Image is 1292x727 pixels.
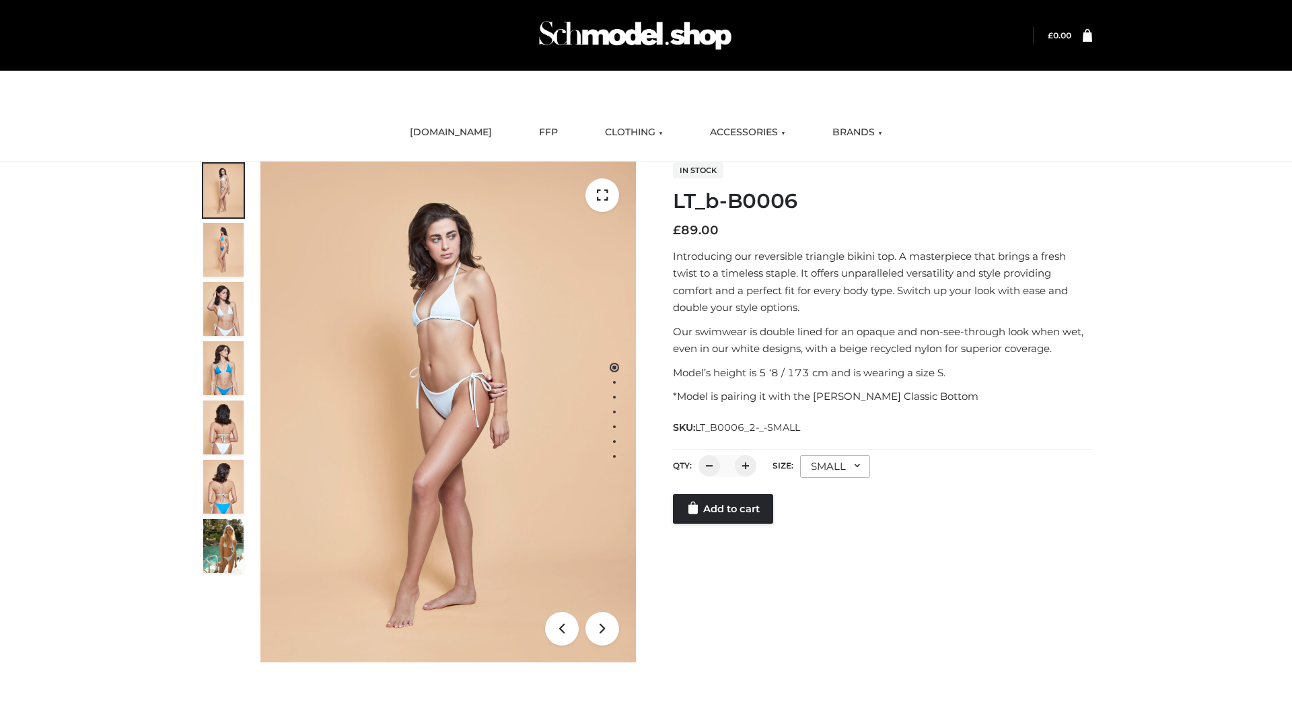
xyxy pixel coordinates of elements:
a: FFP [529,118,568,147]
a: [DOMAIN_NAME] [400,118,502,147]
img: Arieltop_CloudNine_AzureSky2.jpg [203,519,244,573]
p: Introducing our reversible triangle bikini top. A masterpiece that brings a fresh twist to a time... [673,248,1092,316]
span: SKU: [673,419,801,436]
label: Size: [773,460,793,471]
img: ArielClassicBikiniTop_CloudNine_AzureSky_OW114ECO_2-scaled.jpg [203,223,244,277]
h1: LT_b-B0006 [673,189,1092,213]
label: QTY: [673,460,692,471]
img: ArielClassicBikiniTop_CloudNine_AzureSky_OW114ECO_1-scaled.jpg [203,164,244,217]
p: Model’s height is 5 ‘8 / 173 cm and is wearing a size S. [673,364,1092,382]
a: CLOTHING [595,118,673,147]
span: £ [1048,30,1053,40]
span: In stock [673,162,723,178]
p: *Model is pairing it with the [PERSON_NAME] Classic Bottom [673,388,1092,405]
img: ArielClassicBikiniTop_CloudNine_AzureSky_OW114ECO_1 [260,162,636,662]
img: Schmodel Admin 964 [534,9,736,62]
img: ArielClassicBikiniTop_CloudNine_AzureSky_OW114ECO_3-scaled.jpg [203,282,244,336]
bdi: 0.00 [1048,30,1071,40]
a: BRANDS [822,118,892,147]
div: SMALL [800,455,870,478]
img: ArielClassicBikiniTop_CloudNine_AzureSky_OW114ECO_8-scaled.jpg [203,460,244,514]
span: LT_B0006_2-_-SMALL [695,421,800,434]
p: Our swimwear is double lined for an opaque and non-see-through look when wet, even in our white d... [673,323,1092,357]
img: ArielClassicBikiniTop_CloudNine_AzureSky_OW114ECO_7-scaled.jpg [203,401,244,454]
img: ArielClassicBikiniTop_CloudNine_AzureSky_OW114ECO_4-scaled.jpg [203,341,244,395]
span: £ [673,223,681,238]
a: £0.00 [1048,30,1071,40]
bdi: 89.00 [673,223,719,238]
a: Add to cart [673,494,773,524]
a: ACCESSORIES [700,118,795,147]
